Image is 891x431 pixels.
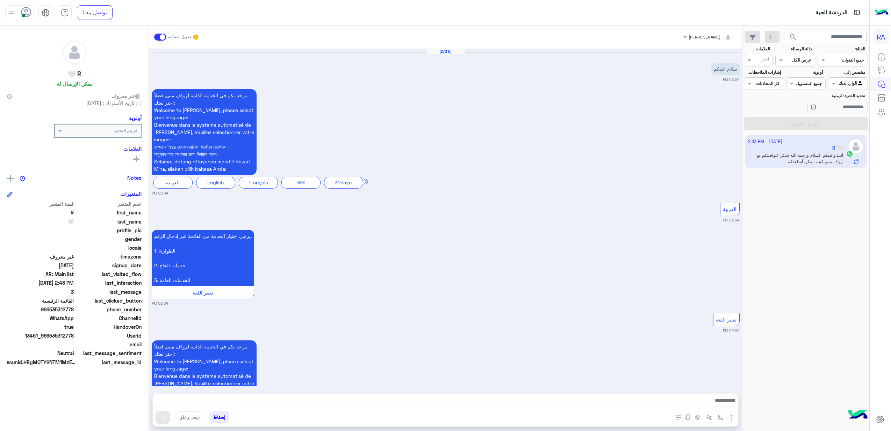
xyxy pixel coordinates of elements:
span: تغيير اللغة [193,290,213,296]
label: مخصص إلى: [829,69,865,76]
span: first_name [75,209,142,216]
img: create order [695,415,700,420]
span: [PERSON_NAME] [689,34,720,40]
img: send attachment [727,414,735,422]
label: أولوية [787,69,823,76]
button: search [785,31,802,46]
span: true [7,323,74,331]
span: signup_date [75,262,142,269]
span: تغيير اللغة [716,317,736,323]
img: select flow [718,415,724,420]
img: notes [20,176,25,181]
span: gender [75,235,142,243]
span: last_message_sentiment [75,349,142,357]
span: 2 [7,315,74,322]
img: hulul-logo.png [846,403,870,428]
span: 🤍 [7,218,74,225]
span: تاريخ الأشتراك : [DATE] [86,99,135,107]
small: 02:04 PM [723,217,740,223]
span: last_message [75,288,142,296]
span: AR: Main list [7,270,74,278]
div: English [196,177,235,188]
button: select flow [715,411,727,423]
span: القائمة الرئيسية [7,297,74,304]
span: last_visited_flow [75,270,142,278]
img: send message [159,414,166,421]
span: last_interaction [75,279,142,287]
img: make a call [675,415,681,421]
img: Logo [875,5,889,20]
div: RA [874,29,889,44]
small: 02:04 PM [152,301,168,306]
img: send voice note [684,414,692,422]
span: last_name [75,218,142,225]
label: العلامات [745,46,770,52]
div: Français [239,177,278,188]
h6: [DATE] [426,49,465,54]
small: 02:04 PM [723,77,740,82]
p: 1/10/2025, 2:04 PM [152,340,257,426]
small: 02:04 PM [152,190,168,196]
span: locale [75,244,142,252]
button: ارسل واغلق [175,411,204,423]
p: 1/10/2025, 2:04 PM [152,89,257,175]
h6: Notes [127,175,142,181]
span: last_clicked_button [75,297,142,304]
span: 13451_966535312778 [7,332,74,339]
small: تحويل المحادثة [168,34,191,40]
span: غير معروف [112,92,142,99]
span: null [7,341,74,348]
span: ChannelId [75,315,142,322]
img: profile [7,8,16,17]
span: R [7,209,74,216]
span: email [75,341,142,348]
h6: المتغيرات [120,191,142,197]
div: Melayu [324,177,363,188]
button: Trigger scenario [704,411,715,423]
label: القناة: [819,46,865,52]
span: timezone [75,253,142,260]
h6: يمكن الإرسال له [57,80,92,87]
span: اسم المتغير [75,200,142,207]
span: العربية [723,206,736,212]
img: tab [42,9,50,17]
img: tab [853,8,861,17]
label: حالة الرسالة [776,46,812,52]
span: null [7,235,74,243]
div: বাংলা [281,177,321,188]
button: تطبيق الفلاتر [744,117,868,130]
h6: العلامات [7,146,142,152]
a: tab [58,5,72,20]
button: إسقاط [209,411,229,423]
span: 2025-10-01T11:43:32.267Z [7,279,74,287]
a: تواصل معنا [77,5,113,20]
img: tab [61,9,69,17]
span: search [789,33,797,41]
span: قيمة المتغير [7,200,74,207]
img: add [7,175,14,182]
span: wamid.HBgMOTY2NTM1MzEyNzc4FQIAEhgUM0EyMDczNzEyMEFCRkE5NDFDODEA [7,359,77,366]
span: 966535312778 [7,306,74,313]
p: 1/10/2025, 2:04 PM [711,63,740,75]
label: إشارات الملاحظات [745,69,781,76]
span: HandoverOn [75,323,142,331]
p: الدردشة الحية [815,8,847,17]
span: profile_pic [75,227,142,234]
span: UserId [75,332,142,339]
p: 1/10/2025, 2:04 PM [152,230,254,286]
label: تحديد الفترة الزمنية [787,93,865,99]
img: Trigger scenario [706,415,712,420]
span: غير معروف [7,253,74,260]
img: defaultAdmin.png [63,41,86,64]
h5: R 🤍 [67,70,81,78]
span: 3 [7,288,74,296]
h6: أولوية [129,115,142,121]
span: 2025-10-01T11:04:28.764Z [7,262,74,269]
span: phone_number [75,306,142,313]
div: العربية [153,177,193,188]
small: 02:04 PM [723,328,740,333]
span: null [7,244,74,252]
span: last_message_id [78,359,142,366]
b: لم يتم التحديد [114,128,137,133]
span: 0 [7,349,74,357]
